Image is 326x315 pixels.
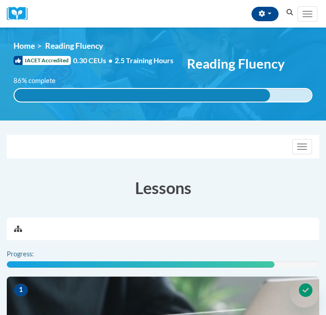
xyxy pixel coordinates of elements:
span: Reading Fluency [45,41,103,51]
label: 86% complete [14,76,65,86]
iframe: Button to launch messaging window [290,279,319,308]
img: Logo brand [7,7,34,21]
a: Home [14,41,35,51]
span: 1 [14,283,28,297]
span: IACET Accredited [14,56,71,65]
button: Account Settings [251,7,279,21]
button: Search [283,7,297,18]
span: Reading Fluency [187,56,285,71]
div: 86% complete [14,89,270,102]
label: Progress: [7,249,59,259]
h3: Lessons [7,176,319,199]
span: 2.5 Training Hours [115,56,173,65]
a: Cox Campus [7,7,34,21]
span: • [108,56,112,65]
span: 0.30 CEUs [73,56,115,65]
